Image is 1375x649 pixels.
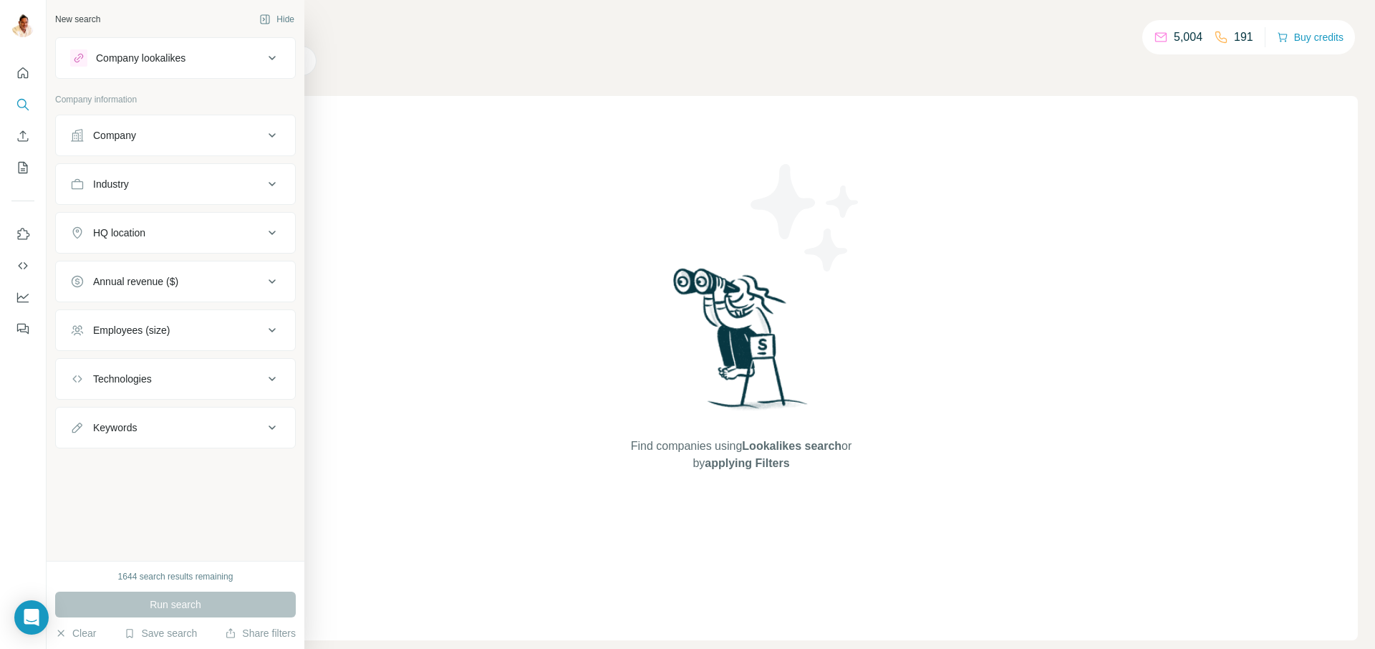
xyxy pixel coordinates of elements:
span: Find companies using or by [627,438,856,472]
button: Buy credits [1277,27,1343,47]
button: Feedback [11,316,34,342]
button: Keywords [56,410,295,445]
button: HQ location [56,216,295,250]
div: New search [55,13,100,26]
button: Share filters [225,626,296,640]
button: Industry [56,167,295,201]
p: 5,004 [1174,29,1202,46]
button: Dashboard [11,284,34,310]
img: Avatar [11,14,34,37]
button: Hide [249,9,304,30]
div: Technologies [93,372,152,386]
img: Surfe Illustration - Woman searching with binoculars [667,264,816,424]
button: Use Surfe API [11,253,34,279]
p: Company information [55,93,296,106]
button: Quick start [11,60,34,86]
button: Employees (size) [56,313,295,347]
img: Surfe Illustration - Stars [741,153,870,282]
div: Annual revenue ($) [93,274,178,289]
div: Industry [93,177,129,191]
div: Company [93,128,136,143]
div: Company lookalikes [96,51,185,65]
div: HQ location [93,226,145,240]
h4: Search [125,17,1358,37]
button: Technologies [56,362,295,396]
button: Company [56,118,295,153]
button: Save search [124,626,197,640]
div: Employees (size) [93,323,170,337]
span: Lookalikes search [742,440,841,452]
div: Keywords [93,420,137,435]
button: Company lookalikes [56,41,295,75]
p: 191 [1234,29,1253,46]
button: Clear [55,626,96,640]
button: Enrich CSV [11,123,34,149]
button: Search [11,92,34,117]
button: My lists [11,155,34,181]
div: Open Intercom Messenger [14,600,49,635]
button: Use Surfe on LinkedIn [11,221,34,247]
button: Annual revenue ($) [56,264,295,299]
span: applying Filters [705,457,789,469]
div: 1644 search results remaining [118,570,233,583]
